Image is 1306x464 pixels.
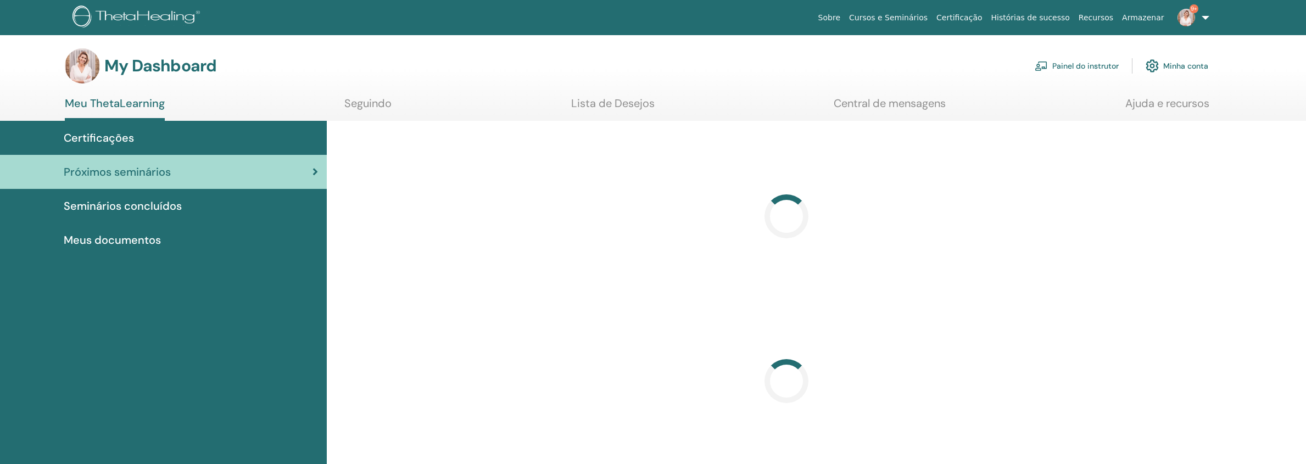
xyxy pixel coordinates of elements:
span: Seminários concluídos [64,198,182,214]
a: Seguindo [344,97,392,118]
a: Sobre [814,8,845,28]
span: Certificações [64,130,134,146]
img: chalkboard-teacher.svg [1035,61,1048,71]
img: default.jpg [1177,9,1195,26]
img: default.jpg [65,48,100,83]
a: Histórias de sucesso [987,8,1074,28]
span: Meus documentos [64,232,161,248]
a: Minha conta [1146,54,1208,78]
a: Cursos e Seminários [845,8,932,28]
h3: My Dashboard [104,56,216,76]
span: Próximos seminários [64,164,171,180]
span: 9+ [1190,4,1198,13]
a: Lista de Desejos [571,97,655,118]
img: cog.svg [1146,57,1159,75]
a: Ajuda e recursos [1125,97,1209,118]
img: logo.png [72,5,204,30]
a: Recursos [1074,8,1118,28]
a: Central de mensagens [834,97,946,118]
a: Painel do instrutor [1035,54,1119,78]
a: Certificação [932,8,986,28]
a: Armazenar [1118,8,1168,28]
a: Meu ThetaLearning [65,97,165,121]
